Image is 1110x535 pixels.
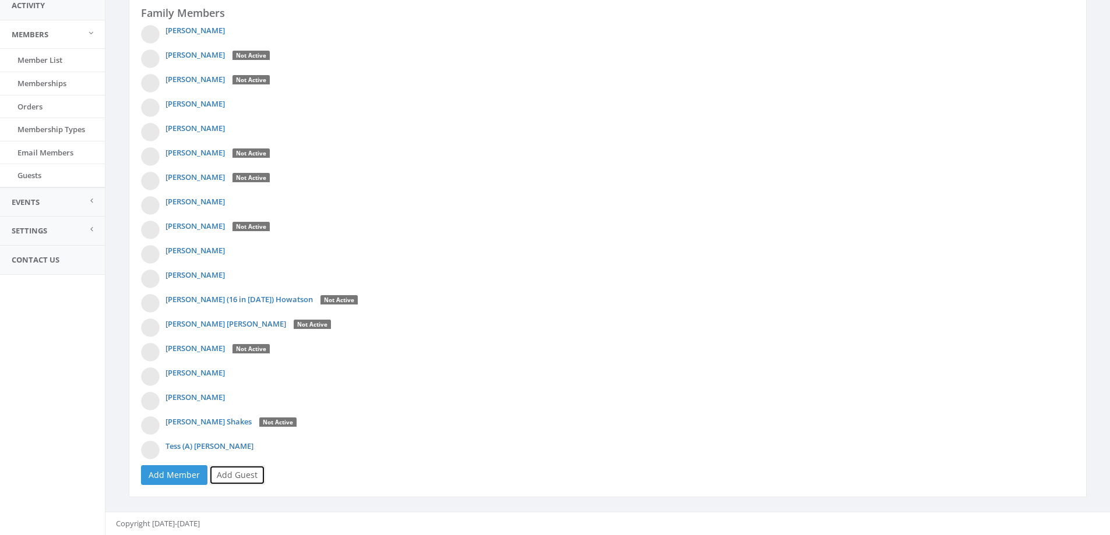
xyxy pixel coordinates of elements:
[165,270,225,280] a: [PERSON_NAME]
[165,294,313,304] a: [PERSON_NAME] (16 in [DATE]) Howatson
[17,147,73,158] span: Email Members
[141,221,160,239] img: Photo
[165,416,252,427] a: [PERSON_NAME] Shakes
[12,197,40,207] span: Events
[141,172,160,190] img: Photo
[165,49,225,60] a: [PERSON_NAME]
[165,221,225,231] a: [PERSON_NAME]
[141,367,160,386] img: Photo
[141,196,160,215] img: Photo
[141,343,160,362] img: Photo
[12,254,59,265] span: Contact Us
[232,148,270,159] div: Not Active
[141,8,1074,19] h4: Family Members
[232,75,270,86] div: Not Active
[141,294,160,313] img: Photo
[165,123,225,133] a: [PERSON_NAME]
[165,196,225,207] a: [PERSON_NAME]
[320,295,358,306] div: Not Active
[165,245,225,256] a: [PERSON_NAME]
[165,318,286,329] a: [PERSON_NAME] [PERSON_NAME]
[232,51,270,61] div: Not Active
[141,465,207,485] a: Add Member
[165,74,225,84] a: [PERSON_NAME]
[294,320,331,330] div: Not Active
[165,441,253,451] a: Tess (A) [PERSON_NAME]
[141,245,160,264] img: Photo
[165,343,225,353] a: [PERSON_NAME]
[165,392,225,402] a: [PERSON_NAME]
[12,225,47,236] span: Settings
[141,25,160,44] img: Photo
[141,270,160,288] img: Photo
[259,417,297,428] div: Not Active
[232,222,270,232] div: Not Active
[232,344,270,355] div: Not Active
[141,98,160,117] img: Photo
[141,392,160,410] img: Photo
[141,123,160,141] img: Photo
[141,318,160,337] img: Photo
[141,441,160,459] img: Photo
[165,172,225,182] a: [PERSON_NAME]
[141,74,160,93] img: Photo
[209,465,265,485] a: Add Guest
[165,98,225,109] a: [PERSON_NAME]
[141,416,160,435] img: Photo
[141,147,160,166] img: Photo
[105,512,1110,535] footer: Copyright [DATE]-[DATE]
[165,147,225,158] a: [PERSON_NAME]
[141,49,160,68] img: Photo
[165,367,225,378] a: [PERSON_NAME]
[232,173,270,183] div: Not Active
[165,25,225,36] a: [PERSON_NAME]
[12,29,48,40] span: Members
